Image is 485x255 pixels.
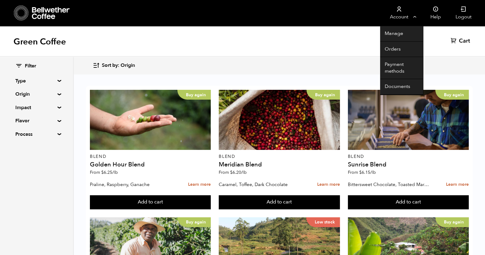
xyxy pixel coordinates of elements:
a: Learn more [188,178,211,191]
a: Buy again [348,90,469,150]
button: Sort by: Origin [93,58,135,73]
a: Documents [380,79,423,95]
span: $ [359,169,362,175]
p: Buy again [177,217,211,227]
a: Manage [380,26,423,42]
summary: Origin [15,90,58,98]
summary: Process [15,131,58,138]
summary: Impact [15,104,58,111]
span: From [219,169,247,175]
span: Cart [459,37,470,45]
p: Buy again [306,90,340,100]
span: /lb [112,169,118,175]
span: From [348,169,376,175]
button: Add to cart [348,195,469,209]
summary: Flavor [15,117,58,124]
span: Filter [25,63,36,70]
a: Buy again [219,90,340,150]
p: Blend [219,154,340,159]
p: Blend [348,154,469,159]
h4: Golden Hour Blend [90,162,211,168]
span: $ [101,169,104,175]
button: Add to cart [219,195,340,209]
a: Learn more [317,178,340,191]
span: Sort by: Origin [102,62,135,69]
p: Buy again [177,90,211,100]
h4: Sunrise Blend [348,162,469,168]
a: Buy again [90,90,211,150]
span: $ [230,169,233,175]
p: Buy again [435,217,469,227]
p: Caramel, Toffee, Dark Chocolate [219,180,301,189]
p: Low stock [306,217,340,227]
p: Praline, Raspberry, Ganache [90,180,172,189]
summary: Type [15,77,58,85]
bdi: 6.15 [359,169,376,175]
span: From [90,169,118,175]
a: Learn more [446,178,469,191]
a: Cart [451,37,472,45]
span: /lb [370,169,376,175]
button: Add to cart [90,195,211,209]
bdi: 6.20 [230,169,247,175]
a: Payment methods [380,57,423,79]
bdi: 6.25 [101,169,118,175]
span: /lb [241,169,247,175]
h1: Green Coffee [13,36,66,47]
p: Buy again [435,90,469,100]
p: Bittersweet Chocolate, Toasted Marshmallow, Candied Orange, Praline [348,180,430,189]
p: Blend [90,154,211,159]
a: Orders [380,42,423,57]
h4: Meridian Blend [219,162,340,168]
